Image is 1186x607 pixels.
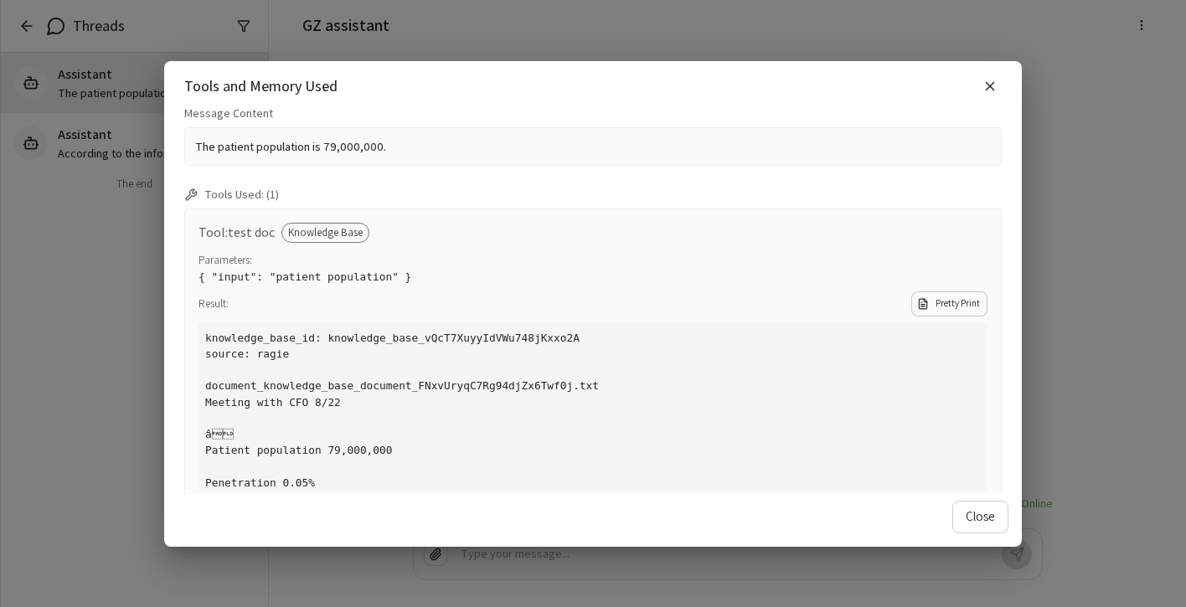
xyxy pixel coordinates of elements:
[199,223,275,243] p: Tool: test doc
[199,296,229,311] span: Result:
[199,253,252,267] span: Parameters:
[199,323,987,491] pre: knowledge_base_id: knowledge_base_vQcT7XuyyIdVWu748jKxxo2A source: ragie document_knowledge_base_...
[184,127,1002,166] p: The patient population is 79,000,000.
[199,270,987,285] p: { "input": "patient population" }
[184,186,1002,204] h6: Tools Used: ( 1 )
[184,75,338,99] h6: Tools and Memory Used
[952,501,1008,532] button: Close
[184,105,1002,123] h6: Message Content
[282,224,369,241] span: Knowledge Base
[911,291,987,316] button: Pretty Print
